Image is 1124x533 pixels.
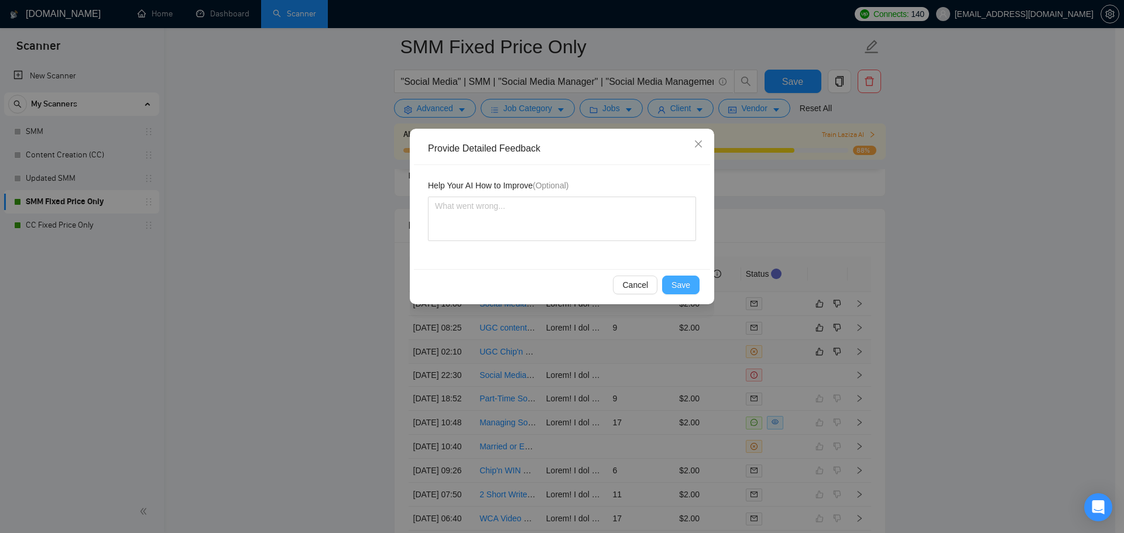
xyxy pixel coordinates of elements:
[428,142,704,155] div: Provide Detailed Feedback
[622,278,648,291] span: Cancel
[662,276,700,294] button: Save
[428,179,568,192] span: Help Your AI How to Improve
[694,139,703,149] span: close
[1084,493,1112,521] div: Open Intercom Messenger
[613,276,657,294] button: Cancel
[671,278,690,291] span: Save
[683,129,714,160] button: Close
[533,181,568,190] span: (Optional)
